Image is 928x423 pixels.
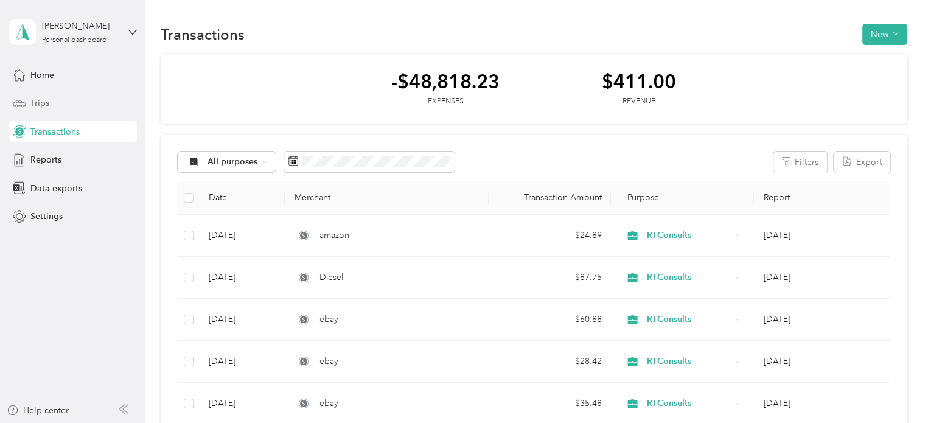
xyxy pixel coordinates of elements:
[208,158,258,166] span: All purposes
[647,355,731,368] span: RTConsults
[7,404,69,417] button: Help center
[30,153,61,166] span: Reports
[489,181,611,215] th: Transaction Amount
[319,271,343,284] span: Diesel
[647,313,731,326] span: RTConsults
[30,97,49,110] span: Trips
[773,152,827,173] button: Filters
[860,355,928,423] iframe: Everlance-gr Chat Button Frame
[319,355,338,368] span: ebay
[602,96,676,107] div: Revenue
[30,125,80,138] span: Transactions
[834,152,890,173] button: Export
[754,341,890,383] td: Sep 2025
[647,397,731,410] span: RTConsults
[498,229,601,242] div: - $24.89
[754,257,890,299] td: Sep 2025
[391,71,500,92] div: -$48,818.23
[391,96,500,107] div: Expenses
[647,271,731,284] span: RTConsults
[199,257,285,299] td: [DATE]
[498,397,601,410] div: - $35.48
[199,299,285,341] td: [DATE]
[285,181,489,215] th: Merchant
[754,215,890,257] td: Sep 2025
[319,313,338,326] span: ebay
[42,19,118,32] div: [PERSON_NAME]
[199,181,285,215] th: Date
[199,341,285,383] td: [DATE]
[754,181,890,215] th: Report
[862,24,907,45] button: New
[30,182,82,195] span: Data exports
[199,215,285,257] td: [DATE]
[754,299,890,341] td: Sep 2025
[647,229,731,242] span: RTConsults
[498,271,601,284] div: - $87.75
[42,37,107,44] div: Personal dashboard
[498,355,601,368] div: - $28.42
[30,69,54,82] span: Home
[319,229,349,242] span: amazon
[30,210,63,223] span: Settings
[498,313,601,326] div: - $60.88
[621,192,659,203] span: Purpose
[319,397,338,410] span: ebay
[161,28,245,41] h1: Transactions
[602,71,676,92] div: $411.00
